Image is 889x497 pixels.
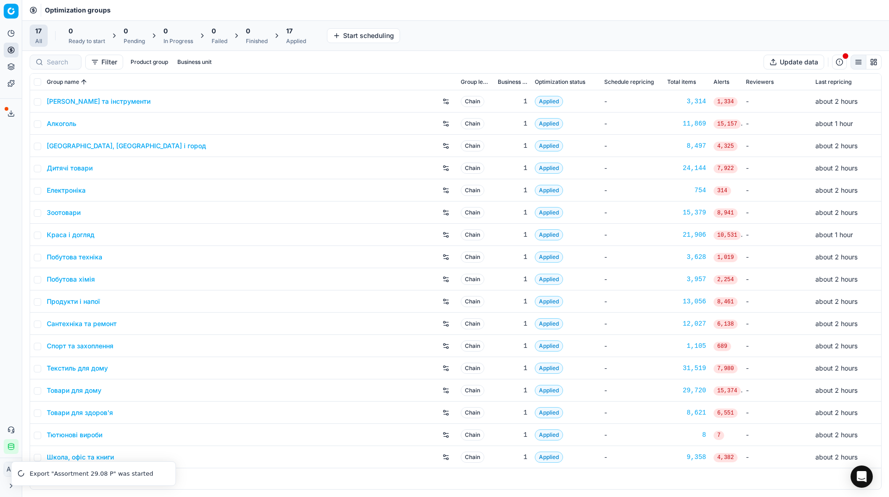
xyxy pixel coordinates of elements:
[815,97,858,105] span: about 2 hours
[535,96,563,107] span: Applied
[498,119,527,128] div: 1
[667,341,706,351] a: 1,105
[47,430,102,440] a: Тютюнові вироби
[47,453,114,462] a: Школа, офіс та книги
[714,78,729,86] span: Alerts
[535,296,563,307] span: Applied
[535,185,563,196] span: Applied
[461,140,484,151] span: Chain
[535,407,563,418] span: Applied
[163,38,193,45] div: In Progress
[714,164,738,173] span: 7,922
[286,26,293,36] span: 17
[667,208,706,217] a: 15,379
[815,164,858,172] span: about 2 hours
[47,164,93,173] a: Дитячі товари
[667,252,706,262] a: 3,628
[163,26,168,36] span: 0
[667,141,706,151] a: 8,497
[815,120,853,127] span: about 1 hour
[47,208,81,217] a: Зоотовари
[461,207,484,218] span: Chain
[667,97,706,106] div: 3,314
[667,408,706,417] div: 8,621
[601,90,664,113] td: -
[742,246,812,268] td: -
[498,78,527,86] span: Business unit
[815,142,858,150] span: about 2 hours
[601,179,664,201] td: -
[79,77,88,87] button: Sorted by Group name ascending
[498,208,527,217] div: 1
[461,340,484,352] span: Chain
[47,364,108,373] a: Текстиль для дому
[535,363,563,374] span: Applied
[535,140,563,151] span: Applied
[742,335,812,357] td: -
[815,297,858,305] span: about 2 hours
[601,290,664,313] td: -
[667,297,706,306] a: 13,056
[535,252,563,263] span: Applied
[667,453,706,462] div: 9,358
[47,386,101,395] a: Товари для дому
[47,297,100,306] a: Продукти і напої
[461,252,484,263] span: Chain
[327,28,400,43] button: Start scheduling
[601,135,664,157] td: -
[601,357,664,379] td: -
[667,386,706,395] div: 29,720
[714,275,738,284] span: 2,254
[47,97,150,106] a: [PERSON_NAME] та інструменти
[535,340,563,352] span: Applied
[667,364,706,373] div: 31,519
[461,185,484,196] span: Chain
[47,186,86,195] a: Електроніка
[461,429,484,440] span: Chain
[714,409,738,418] span: 6,551
[815,275,858,283] span: about 2 hours
[498,275,527,284] div: 1
[714,120,741,129] span: 15,157
[47,408,113,417] a: Товари для здоров'я
[498,186,527,195] div: 1
[461,96,484,107] span: Chain
[286,38,306,45] div: Applied
[69,38,105,45] div: Ready to start
[35,26,42,36] span: 17
[742,157,812,179] td: -
[535,118,563,129] span: Applied
[498,164,527,173] div: 1
[742,379,812,402] td: -
[714,253,738,262] span: 1,019
[714,186,731,195] span: 314
[535,452,563,463] span: Applied
[535,78,585,86] span: Optimization status
[212,38,227,45] div: Failed
[498,386,527,395] div: 1
[498,319,527,328] div: 1
[714,364,738,373] span: 7,980
[667,230,706,239] a: 21,906
[535,163,563,174] span: Applied
[85,55,123,69] button: Filter
[498,341,527,351] div: 1
[714,386,741,396] span: 15,374
[535,229,563,240] span: Applied
[815,342,858,350] span: about 2 hours
[212,26,216,36] span: 0
[742,402,812,424] td: -
[461,363,484,374] span: Chain
[667,164,706,173] a: 24,144
[461,407,484,418] span: Chain
[815,364,858,372] span: about 2 hours
[601,246,664,268] td: -
[461,118,484,129] span: Chain
[601,113,664,135] td: -
[4,462,19,477] button: АП
[535,274,563,285] span: Applied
